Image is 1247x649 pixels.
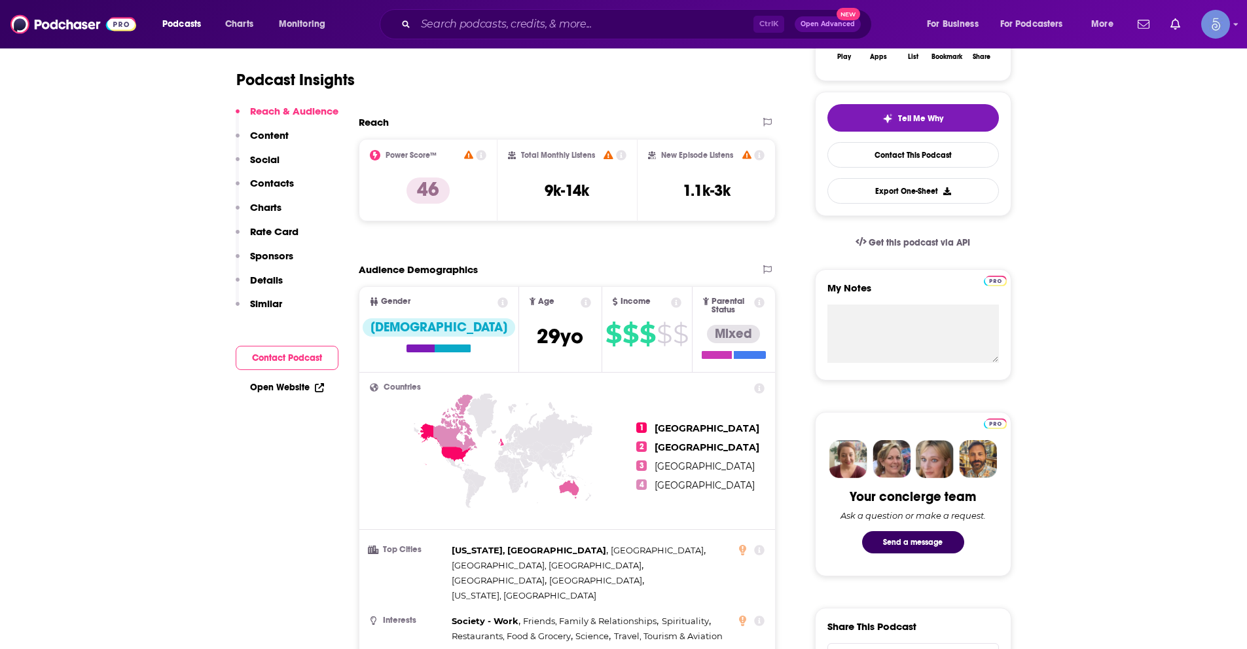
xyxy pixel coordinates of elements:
[452,543,608,558] span: ,
[452,545,606,555] span: [US_STATE], [GEOGRAPHIC_DATA]
[984,276,1007,286] img: Podchaser Pro
[916,440,954,478] img: Jules Profile
[611,543,706,558] span: ,
[407,177,450,204] p: 46
[636,422,647,433] span: 1
[662,614,711,629] span: ,
[636,460,647,471] span: 3
[575,631,609,641] span: Science
[753,16,784,33] span: Ctrl K
[250,297,282,310] p: Similar
[827,104,999,132] button: tell me why sparkleTell Me Why
[545,181,589,200] h3: 9k-14k
[250,274,283,286] p: Details
[655,479,755,491] span: [GEOGRAPHIC_DATA]
[655,441,759,453] span: [GEOGRAPHIC_DATA]
[908,53,918,61] div: List
[840,510,986,521] div: Ask a question or make a request.
[381,297,410,306] span: Gender
[829,440,867,478] img: Sydney Profile
[236,297,282,322] button: Similar
[537,324,583,349] span: 29 yo
[1201,10,1230,39] span: Logged in as Spiral5-G1
[984,418,1007,429] img: Podchaser Pro
[452,616,518,626] span: Society - Work
[845,227,981,259] a: Get this podcast via API
[452,614,520,629] span: ,
[621,297,651,306] span: Income
[538,297,554,306] span: Age
[370,616,446,625] h3: Interests
[661,151,733,160] h2: New Episode Listens
[683,181,731,200] h3: 1.1k-3k
[359,116,389,128] h2: Reach
[370,546,446,554] h3: Top Cities
[250,201,281,213] p: Charts
[862,531,964,553] button: Send a message
[931,53,962,61] div: Bookmark
[1000,15,1063,33] span: For Podcasters
[959,440,997,478] img: Jon Profile
[452,575,545,585] span: [GEOGRAPHIC_DATA]
[898,113,943,124] span: Tell Me Why
[153,14,218,35] button: open menu
[882,113,893,124] img: tell me why sparkle
[636,479,647,490] span: 4
[452,573,547,588] span: ,
[250,225,298,238] p: Rate Card
[225,15,253,33] span: Charts
[392,9,884,39] div: Search podcasts, credits, & more...
[973,53,990,61] div: Share
[236,225,298,250] button: Rate Card
[992,14,1082,35] button: open menu
[712,297,752,314] span: Parental Status
[236,250,293,274] button: Sponsors
[827,620,916,633] h3: Share This Podcast
[549,575,642,585] span: [GEOGRAPHIC_DATA]
[801,21,855,28] span: Open Advanced
[162,15,201,33] span: Podcasts
[837,53,851,61] div: Play
[452,590,596,601] span: [US_STATE], [GEOGRAPHIC_DATA]
[640,324,655,344] span: $
[250,250,293,262] p: Sponsors
[236,129,289,153] button: Content
[250,382,324,393] a: Open Website
[359,263,478,276] h2: Audience Demographics
[521,151,595,160] h2: Total Monthly Listens
[236,70,355,90] h1: Podcast Insights
[870,53,887,61] div: Apps
[236,201,281,225] button: Charts
[523,614,659,629] span: ,
[452,558,643,573] span: ,
[707,325,760,343] div: Mixed
[1082,14,1130,35] button: open menu
[452,560,642,570] span: [GEOGRAPHIC_DATA], [GEOGRAPHIC_DATA]
[614,631,723,641] span: Travel, Tourism & Aviation
[984,274,1007,286] a: Pro website
[1201,10,1230,39] img: User Profile
[250,153,280,166] p: Social
[236,177,294,201] button: Contacts
[657,324,672,344] span: $
[575,629,611,644] span: ,
[250,177,294,189] p: Contacts
[984,417,1007,429] a: Pro website
[270,14,342,35] button: open menu
[827,142,999,168] a: Contact This Podcast
[655,422,759,434] span: [GEOGRAPHIC_DATA]
[452,629,573,644] span: ,
[673,324,688,344] span: $
[927,15,979,33] span: For Business
[623,324,638,344] span: $
[217,14,261,35] a: Charts
[837,8,860,20] span: New
[10,12,136,37] img: Podchaser - Follow, Share and Rate Podcasts
[869,237,970,248] span: Get this podcast via API
[250,105,338,117] p: Reach & Audience
[850,489,976,505] div: Your concierge team
[386,151,437,160] h2: Power Score™
[636,441,647,452] span: 2
[416,14,753,35] input: Search podcasts, credits, & more...
[236,346,338,370] button: Contact Podcast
